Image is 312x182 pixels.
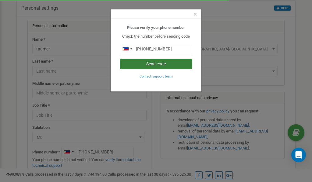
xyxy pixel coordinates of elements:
[193,11,197,18] button: Close
[127,25,185,30] b: Please verify your phone number
[120,59,192,69] button: Send code
[120,44,192,54] input: 0905 123 4567
[140,74,173,78] small: Contact support team
[193,11,197,18] span: ×
[140,74,173,78] a: Contact support team
[291,148,306,162] div: Open Intercom Messenger
[120,34,192,39] p: Check the number before sending code
[120,44,134,54] div: Telephone country code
